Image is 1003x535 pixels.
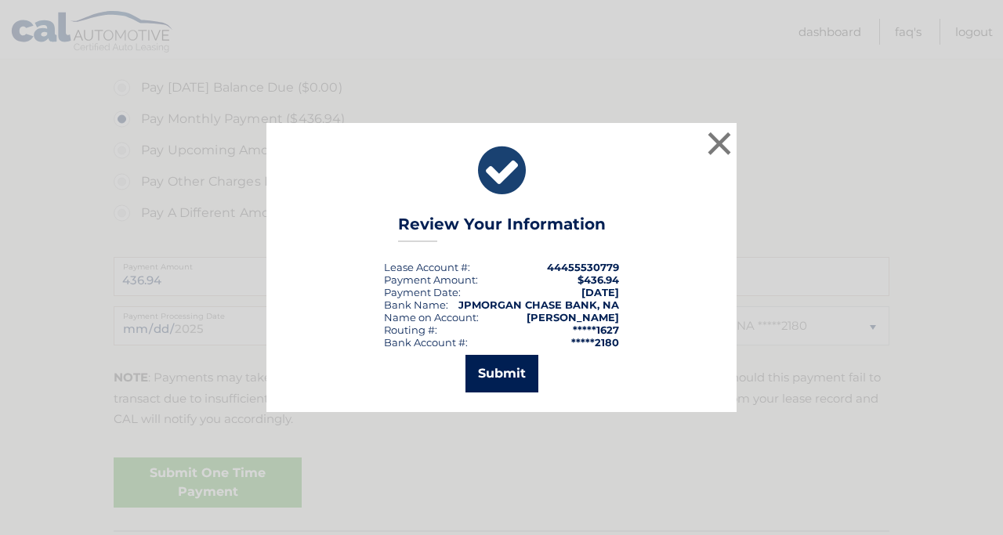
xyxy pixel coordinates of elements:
strong: JPMORGAN CHASE BANK, NA [458,298,619,311]
div: Routing #: [384,324,437,336]
h3: Review Your Information [398,215,606,242]
strong: 44455530779 [547,261,619,273]
div: Bank Account #: [384,336,468,349]
button: × [704,128,735,159]
span: $436.94 [578,273,619,286]
div: Name on Account: [384,311,479,324]
div: Payment Amount: [384,273,478,286]
div: Lease Account #: [384,261,470,273]
span: [DATE] [581,286,619,298]
div: Bank Name: [384,298,448,311]
button: Submit [465,355,538,392]
strong: [PERSON_NAME] [527,311,619,324]
div: : [384,286,461,298]
span: Payment Date [384,286,458,298]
